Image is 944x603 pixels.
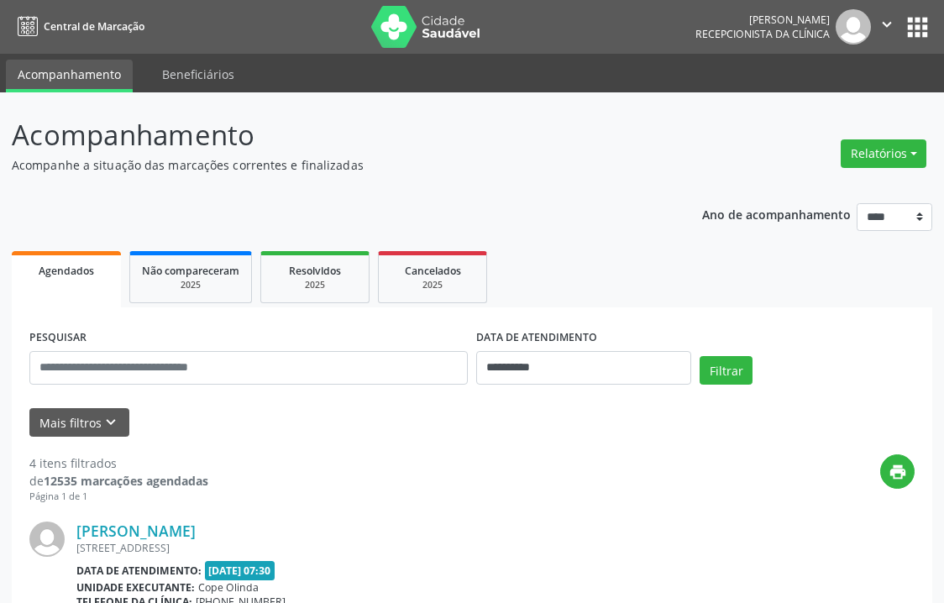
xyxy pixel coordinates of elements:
div: de [29,472,208,490]
button: apps [903,13,932,42]
div: 2025 [273,279,357,291]
button: Relatórios [841,139,926,168]
button: print [880,454,915,489]
span: Agendados [39,264,94,278]
div: 4 itens filtrados [29,454,208,472]
img: img [29,522,65,557]
button:  [871,9,903,45]
i:  [878,15,896,34]
i: print [889,463,907,481]
a: Central de Marcação [12,13,144,40]
span: [DATE] 07:30 [205,561,275,580]
div: [STREET_ADDRESS] [76,541,663,555]
b: Unidade executante: [76,580,195,595]
div: 2025 [142,279,239,291]
div: [PERSON_NAME] [695,13,830,27]
i: keyboard_arrow_down [102,413,120,432]
img: img [836,9,871,45]
a: Acompanhamento [6,60,133,92]
p: Ano de acompanhamento [702,203,851,224]
span: Não compareceram [142,264,239,278]
p: Acompanhamento [12,114,656,156]
a: Beneficiários [150,60,246,89]
p: Acompanhe a situação das marcações correntes e finalizadas [12,156,656,174]
span: Cope Olinda [198,580,259,595]
span: Recepcionista da clínica [695,27,830,41]
div: Página 1 de 1 [29,490,208,504]
span: Resolvidos [289,264,341,278]
label: PESQUISAR [29,325,87,351]
div: 2025 [391,279,475,291]
span: Central de Marcação [44,19,144,34]
strong: 12535 marcações agendadas [44,473,208,489]
button: Mais filtroskeyboard_arrow_down [29,408,129,438]
a: [PERSON_NAME] [76,522,196,540]
label: DATA DE ATENDIMENTO [476,325,597,351]
b: Data de atendimento: [76,564,202,578]
button: Filtrar [700,356,753,385]
span: Cancelados [405,264,461,278]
